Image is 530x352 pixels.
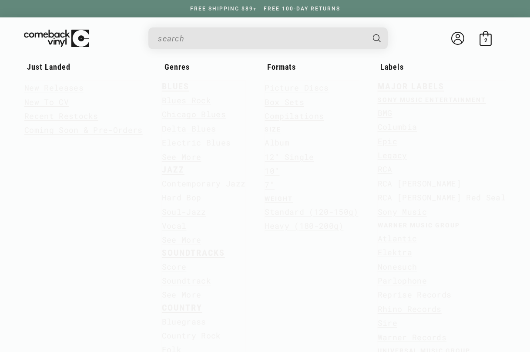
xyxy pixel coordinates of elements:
a: RCA [PERSON_NAME] Red Seal [378,190,506,204]
input: search [158,30,364,47]
a: Rhino Records [378,302,442,316]
a: SOUNDTRACKS [162,248,225,258]
span: Labels [380,62,404,71]
a: Sony Music [378,205,427,219]
a: See More [162,150,201,164]
a: JAZZ [162,165,184,175]
a: COUNTRY [162,303,202,313]
a: Box Sets [265,95,304,109]
a: Vocal [162,219,187,233]
a: Blues Rock [162,93,211,107]
div: Search [148,27,388,49]
a: Sire [378,316,397,330]
a: Bluegrass [162,315,206,328]
a: Score [162,260,187,274]
a: Electric Blues [162,135,231,149]
a: See More [162,233,201,247]
a: Parlophone [378,274,427,288]
a: New To CV [24,95,69,109]
a: Epic [378,134,397,148]
a: Recent Restocks [24,109,98,123]
span: Genres [164,62,190,71]
a: Contemporary Jazz [162,176,245,190]
a: 10" [265,164,279,178]
span: Just Landed [27,62,70,71]
a: Album [265,135,289,149]
a: Elektra [378,245,412,259]
a: Soundtrack [162,274,211,288]
a: Chicago Blues [162,107,226,121]
a: Compilations [265,109,324,123]
button: Search [366,27,389,49]
a: Soul-Jazz [162,205,206,219]
a: Nonesuch [378,260,417,274]
a: 12" Single [265,150,314,164]
a: Country Rock [162,328,221,342]
span: Formats [267,62,296,71]
a: RCA [378,162,392,176]
a: Reprise Records [378,288,452,301]
a: BMG [378,106,392,120]
a: Legacy [378,148,407,162]
a: FREE SHIPPING $89+ | FREE 100-DAY RETURNS [181,6,349,12]
a: Picture Discs [265,81,329,95]
a: Hard Bop [162,190,201,204]
a: Standard (120-150g) [265,205,358,219]
a: Warner Records [378,330,446,344]
a: BLUES [162,81,189,91]
a: Heavy (180-200g) [265,219,343,233]
span: 2 [484,37,487,44]
a: Columbia [378,120,417,134]
a: Delta Blues [162,122,216,135]
a: Atlantic [378,231,417,245]
a: See More [162,288,201,301]
a: New Releases [24,81,84,95]
a: RCA [PERSON_NAME] [378,176,461,190]
a: 7" [265,178,275,192]
a: Coming Soon & Pre-Orders [24,123,143,137]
